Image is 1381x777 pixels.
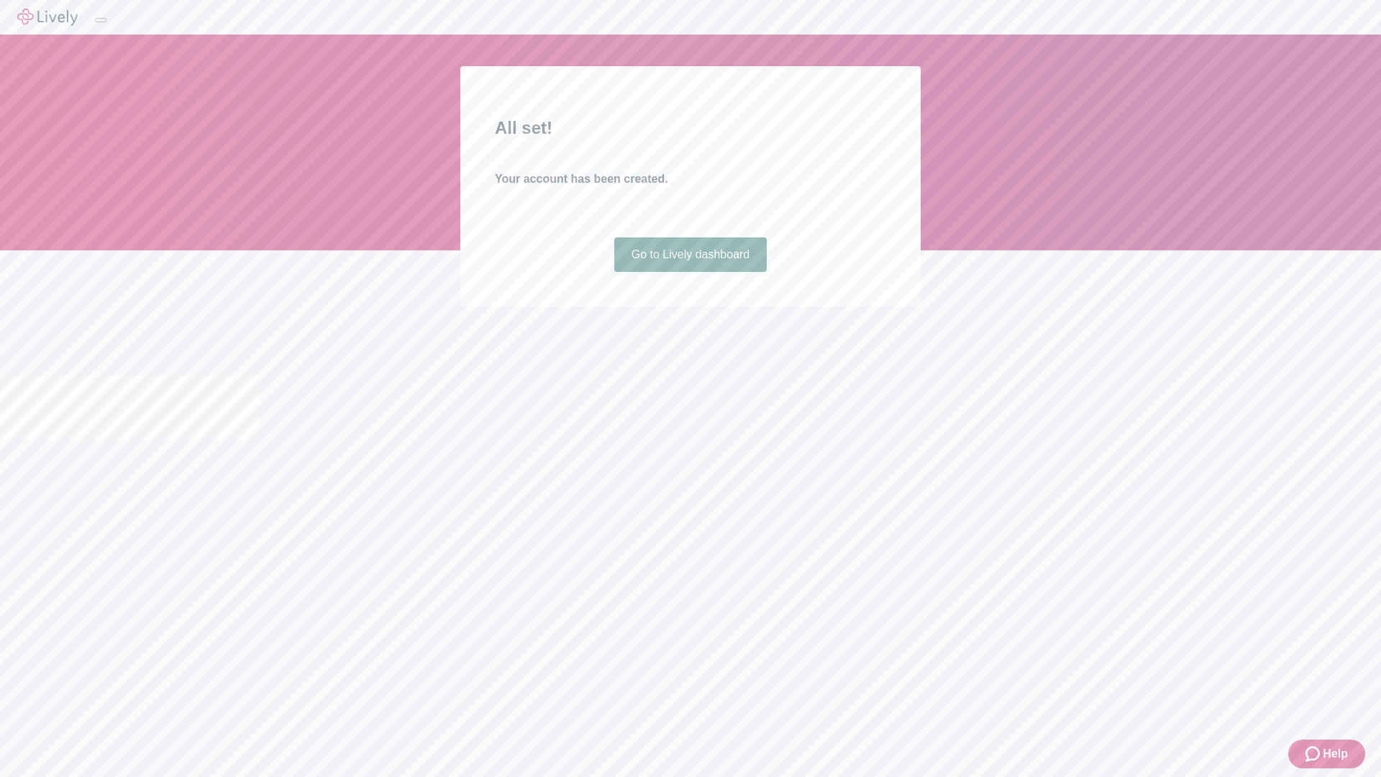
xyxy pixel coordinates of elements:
[95,18,106,22] button: Log out
[1305,745,1323,763] svg: Zendesk support icon
[495,115,886,141] h2: All set!
[614,237,767,272] a: Go to Lively dashboard
[1323,745,1348,763] span: Help
[495,171,886,188] h4: Your account has been created.
[1288,740,1365,768] button: Zendesk support iconHelp
[17,9,78,26] img: Lively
